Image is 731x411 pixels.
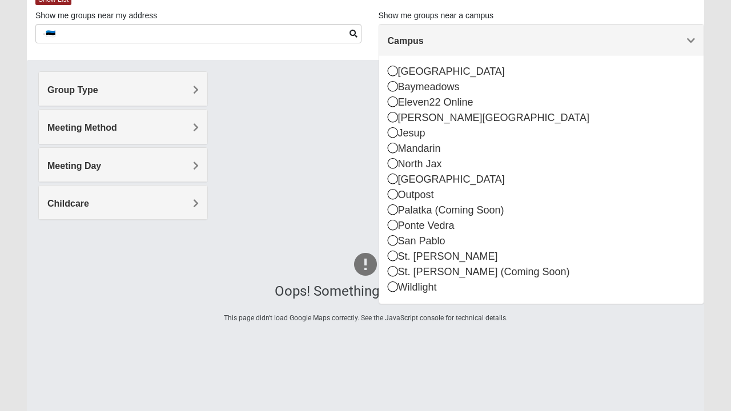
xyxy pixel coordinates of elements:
[388,95,696,110] div: Eleven22 Online
[388,249,696,264] div: St. [PERSON_NAME]
[388,110,696,126] div: [PERSON_NAME][GEOGRAPHIC_DATA]
[388,126,696,141] div: Jesup
[388,79,696,95] div: Baymeadows
[39,148,207,182] div: Meeting Day
[388,156,696,172] div: North Jax
[388,280,696,295] div: Wildlight
[388,36,424,46] span: Campus
[47,199,89,208] span: Childcare
[35,10,157,21] label: Show me groups near my address
[388,233,696,249] div: San Pablo
[388,218,696,233] div: Ponte Vedra
[379,25,704,55] div: Campus
[39,186,207,219] div: Childcare
[47,85,98,95] span: Group Type
[47,123,117,132] span: Meeting Method
[39,72,207,106] div: Group Type
[388,64,696,79] div: [GEOGRAPHIC_DATA]
[388,172,696,187] div: [GEOGRAPHIC_DATA]
[98,313,634,323] div: This page didn't load Google Maps correctly. See the JavaScript console for technical details.
[388,141,696,156] div: Mandarin
[98,281,634,301] div: Oops! Something went wrong.
[47,161,101,171] span: Meeting Day
[379,55,704,304] div: Campus
[388,187,696,203] div: Outpost
[388,264,696,280] div: St. [PERSON_NAME] (Coming Soon)
[379,10,494,21] label: Show me groups near a campus
[39,110,207,143] div: Meeting Method
[388,203,696,218] div: Palatka (Coming Soon)
[35,24,362,43] input: Address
